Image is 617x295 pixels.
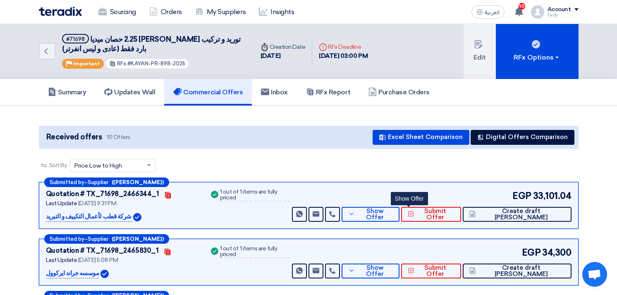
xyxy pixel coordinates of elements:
[261,88,288,96] h5: Inbox
[485,10,500,15] span: العربية
[107,133,130,141] span: 10 Offers
[39,7,82,16] img: Teradix logo
[522,246,541,259] span: EGP
[261,43,306,51] div: Creation Date
[46,189,159,199] div: Quotation # TX_71698_2466344_1
[46,257,77,264] span: Last Update
[220,189,290,201] div: 1 out of 1 items are fully priced
[46,212,132,222] p: شركة قطب لأعمال التكييف و التبريد
[357,265,393,277] span: Show Offer
[252,3,301,21] a: Insights
[464,24,496,79] button: Edit
[359,79,439,106] a: Purchase Orders
[143,3,189,21] a: Orders
[533,189,572,203] span: 33,101.04
[471,130,574,145] button: Digital Offers Comparison
[342,264,399,278] button: Show Offer
[496,24,579,79] button: RFx Options
[531,5,544,19] img: profile_test.png
[117,60,126,67] span: RFx
[401,264,461,278] button: Submit Offer
[463,264,571,278] button: Create draft [PERSON_NAME]
[319,51,368,61] div: [DATE] 03:00 PM
[78,257,118,264] span: [DATE] 5:08 PM
[48,88,86,96] h5: Summary
[548,13,579,17] div: Fady
[173,88,243,96] h5: Commercial Offers
[112,236,164,242] b: ([PERSON_NAME])
[542,246,571,259] span: 34,300
[127,60,185,67] span: #KAYAN-PR-898-2025
[306,88,350,96] h5: RFx Report
[74,161,122,170] span: Price Low to High
[478,208,564,221] span: Create draft [PERSON_NAME]
[46,132,102,143] span: Received offers
[100,270,109,278] img: Verified Account
[319,43,368,51] div: RFx Deadline
[73,61,100,67] span: Important
[514,53,560,62] div: RFx Options
[373,130,469,145] button: Excel Sheet Comparison
[50,180,84,185] span: Submitted by
[416,265,454,277] span: Submit Offer
[46,200,77,207] span: Last Update
[88,236,108,242] span: Supplier
[92,3,143,21] a: Sourcing
[519,3,525,10] span: 10
[104,88,155,96] h5: Updates Wall
[252,79,297,106] a: Inbox
[95,79,164,106] a: Updates Wall
[416,208,454,221] span: Submit Offer
[44,177,169,187] div: –
[297,79,359,106] a: RFx Report
[88,180,108,185] span: Supplier
[548,6,571,13] div: Account
[112,180,164,185] b: ([PERSON_NAME])
[401,207,461,222] button: Submit Offer
[66,36,85,42] div: #71698
[220,246,290,258] div: 1 out of 1 items are fully priced
[44,234,169,244] div: –
[368,88,430,96] h5: Purchase Orders
[478,265,564,277] span: Create draft [PERSON_NAME]
[50,236,84,242] span: Submitted by
[261,51,306,61] div: [DATE]
[133,213,141,221] img: Verified Account
[342,207,399,222] button: Show Offer
[164,79,252,106] a: Commercial Offers
[463,207,571,222] button: Create draft [PERSON_NAME]
[357,208,393,221] span: Show Offer
[582,262,607,287] div: Open chat
[49,161,67,170] span: Sort By
[62,35,241,53] span: توريد و تركيب [PERSON_NAME] 2.25 حصان ميديا بارد فقط (عادى و ليس انفرتر)
[512,189,531,203] span: EGP
[62,34,244,54] h5: توريد و تركيب تكييف كاريير 2.25 حصان ميديا بارد فقط (عادى و ليس انفرتر)
[78,200,116,207] span: [DATE] 9:31 PM
[471,5,505,19] button: العربية
[391,192,428,205] div: Show Offer
[46,269,99,278] p: موسسه جراند ايركوول
[46,246,159,256] div: Quotation # TX_71698_2465830_1
[39,79,96,106] a: Summary
[189,3,252,21] a: My Suppliers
